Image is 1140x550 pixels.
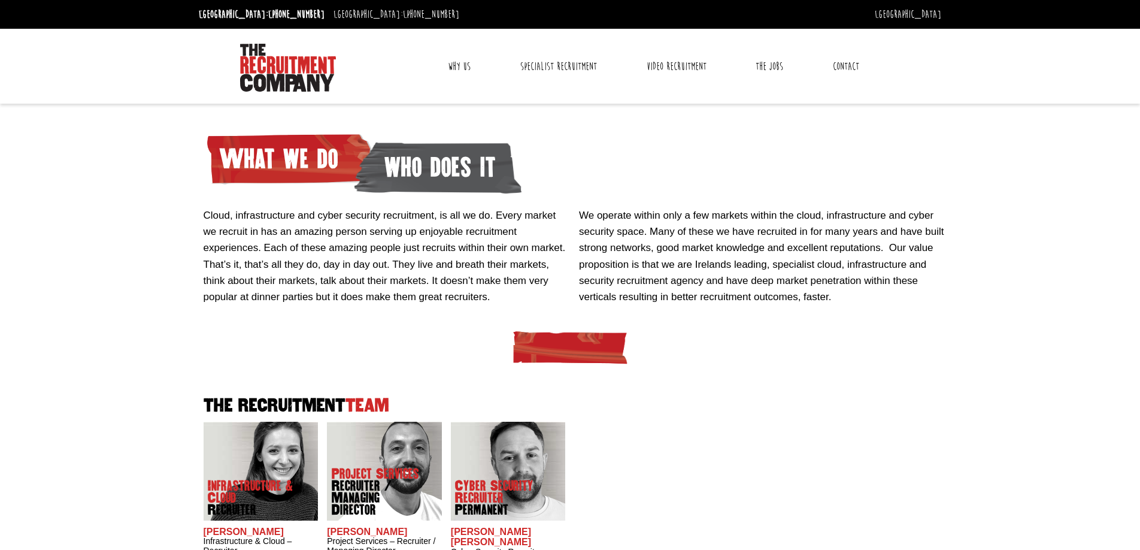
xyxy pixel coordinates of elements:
a: The Jobs [747,52,792,81]
span: Permanent [455,504,551,516]
a: Why Us [439,52,480,81]
p: Infrastructure & Cloud [208,480,304,516]
a: Specialist Recruitment [511,52,606,81]
span: Team [345,395,389,415]
a: [PHONE_NUMBER] [268,8,325,21]
img: John James Baird does Cyber Security Recruiter Permanent [450,422,565,521]
img: The Recruitment Company [240,44,336,92]
h2: [PERSON_NAME] [327,527,442,537]
h2: [PERSON_NAME] [204,527,319,537]
a: [GEOGRAPHIC_DATA] [875,8,941,21]
img: Sara O'Toole does Infrastructure & Cloud Recruiter [203,422,318,521]
span: Recruiter [208,504,304,516]
p: Project Services [332,468,427,516]
a: [PHONE_NUMBER] [403,8,459,21]
a: Video Recruitment [638,52,715,81]
a: Contact [824,52,868,81]
h2: The Recruitment [199,397,941,415]
h2: [PERSON_NAME] [PERSON_NAME] [451,527,566,548]
p: Cyber Security Recruiter [455,480,551,516]
li: [GEOGRAPHIC_DATA]: [331,5,462,24]
li: [GEOGRAPHIC_DATA]: [196,5,328,24]
span: Recruiter / Managing Director [332,480,427,516]
p: We operate within only a few markets within the cloud, infrastructure and cyber security space. M... [579,207,946,305]
p: Cloud, infrastructure and cyber security recruitment, is all we do. Every market we recruit in ha... [204,207,571,305]
img: Chris Pelow's our Project Services Recruiter / Managing Director [327,422,442,521]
